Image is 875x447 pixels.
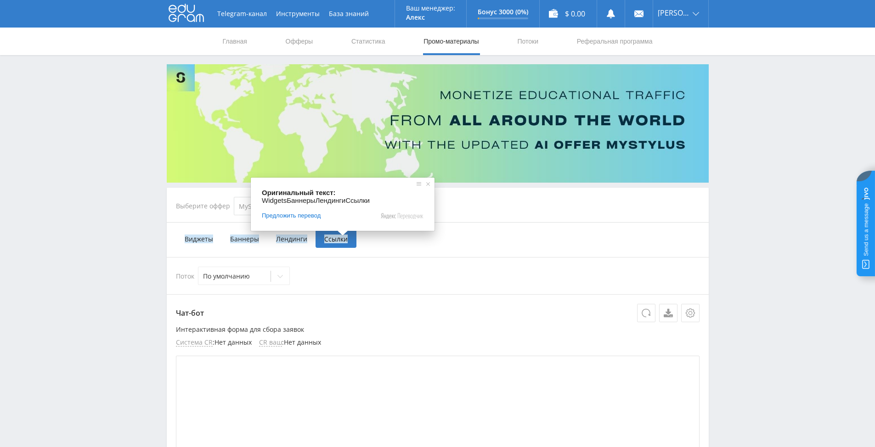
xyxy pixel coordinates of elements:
[351,38,385,45] ya-tr-span: Статистика
[176,201,230,210] ya-tr-span: Выберите оффер
[659,304,677,322] a: Скачать
[215,338,252,346] ya-tr-span: Нет данных
[282,338,284,346] ya-tr-span: :
[637,304,655,322] button: Обновить
[681,304,700,322] button: Настройки
[276,235,307,243] ya-tr-span: Лендинги
[167,64,709,183] img: Баннер
[285,28,314,55] a: Офферы
[176,325,304,334] ya-tr-span: Интерактивная форма для сбора заявок
[517,38,538,45] ya-tr-span: Потоки
[284,338,321,346] ya-tr-span: Нет данных
[286,38,313,45] ya-tr-span: Офферы
[423,28,480,55] a: Промо-материалы
[406,13,425,22] ya-tr-span: Алекс
[217,10,267,17] ya-tr-span: Telegram-канал
[259,338,282,346] ya-tr-span: CR ваш
[324,235,348,243] ya-tr-span: Ссылки
[176,272,194,280] ya-tr-span: Поток
[223,38,247,45] ya-tr-span: Главная
[176,338,213,346] ya-tr-span: Система CR
[262,189,336,196] span: Оригинальный текст:
[350,28,386,55] a: Статистика
[516,28,539,55] a: Потоки
[329,10,369,17] ya-tr-span: База знаний
[185,235,213,243] ya-tr-span: Виджеты
[230,235,259,243] ya-tr-span: Баннеры
[222,28,248,55] a: Главная
[213,338,215,346] ya-tr-span: :
[478,7,528,16] ya-tr-span: Бонус 3000 (0%)
[576,28,654,55] a: Реферальная программа
[176,308,204,318] ya-tr-span: Чат-бот
[262,196,370,204] span: WidgetsБаннерыЛендингиСсылки
[276,10,320,17] ya-tr-span: Инструменты
[577,38,653,45] ya-tr-span: Реферальная программа
[658,8,715,18] ya-tr-span: [PERSON_NAME]
[406,4,455,12] ya-tr-span: Ваш менеджер:
[423,38,479,45] ya-tr-span: Промо-материалы
[262,212,321,220] span: Предложить перевод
